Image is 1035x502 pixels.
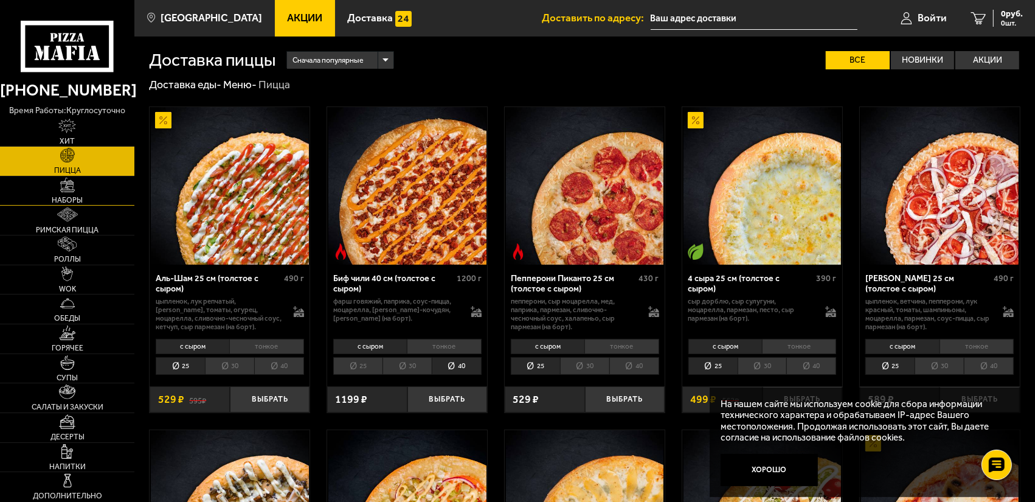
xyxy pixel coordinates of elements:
[684,107,842,265] img: 4 сыра 25 см (толстое с сыром)
[54,315,80,322] span: Обеды
[763,386,843,413] button: Выбрать
[333,273,454,294] div: Биф чили 40 см (толстое с сыром)
[891,51,955,69] label: Новинки
[333,243,349,260] img: Острое блюдо
[639,273,659,284] span: 430 г
[688,339,762,354] li: с сыром
[964,357,1014,375] li: 40
[918,13,947,23] span: Войти
[189,394,206,405] s: 595 ₽
[155,112,171,128] img: Акционный
[161,13,262,23] span: [GEOGRAPHIC_DATA]
[1001,19,1023,27] span: 0 шт.
[327,107,487,265] a: Острое блюдоБиф чили 40 см (толстое с сыром)
[585,386,665,413] button: Выбрать
[150,107,310,265] a: АкционныйАль-Шам 25 см (толстое с сыром)
[156,339,229,354] li: с сыром
[54,256,81,263] span: Роллы
[59,285,76,293] span: WOK
[511,297,637,332] p: пепперони, сыр Моцарелла, мед, паприка, пармезан, сливочно-чесночный соус, халапеньо, сыр пармеза...
[762,339,836,354] li: тонкое
[457,273,482,284] span: 1200 г
[506,107,664,265] img: Пепперони Пиканто 25 см (толстое с сыром)
[335,394,367,405] span: 1199 ₽
[994,273,1014,284] span: 490 г
[861,107,1019,265] img: Петровская 25 см (толстое с сыром)
[395,11,412,27] img: 15daf4d41897b9f0e9f617042186c801.svg
[786,357,836,375] li: 40
[826,51,890,69] label: Все
[1001,10,1023,18] span: 0 руб.
[287,13,322,23] span: Акции
[682,107,842,265] a: АкционныйВегетарианское блюдо4 сыра 25 см (толстое с сыром)
[333,339,407,354] li: с сыром
[542,13,651,23] span: Доставить по адресу:
[651,7,857,30] input: Ваш адрес доставки
[688,243,704,260] img: Вегетарианское блюдо
[940,386,1020,413] button: Выбрать
[33,492,102,500] span: Дополнительно
[229,339,303,354] li: тонкое
[407,339,481,354] li: тонкое
[156,297,282,332] p: цыпленок, лук репчатый, [PERSON_NAME], томаты, огурец, моцарелла, сливочно-чесночный соус, кетчуп...
[156,273,281,294] div: Аль-Шам 25 см (толстое с сыром)
[54,167,81,174] span: Пицца
[57,374,78,382] span: Супы
[328,107,486,265] img: Биф чили 40 см (толстое с сыром)
[284,273,304,284] span: 490 г
[688,297,815,323] p: сыр дорблю, сыр сулугуни, моцарелла, пармезан, песто, сыр пармезан (на борт).
[254,357,304,375] li: 40
[333,357,382,375] li: 25
[860,107,1020,265] a: Петровская 25 см (толстое с сыром)
[382,357,432,375] li: 30
[149,52,275,69] h1: Доставка пиццы
[721,454,818,486] button: Хорошо
[205,357,254,375] li: 30
[915,357,964,375] li: 30
[60,138,75,145] span: Хит
[584,339,659,354] li: тонкое
[690,394,716,405] span: 499 ₽
[688,112,704,128] img: Акционный
[32,403,103,411] span: Салаты и закуски
[738,357,787,375] li: 30
[510,243,527,260] img: Острое блюдо
[513,394,539,405] span: 529 ₽
[432,357,482,375] li: 40
[505,107,665,265] a: Острое блюдоПепперони Пиканто 25 см (толстое с сыром)
[407,386,488,413] button: Выбрать
[333,297,460,323] p: фарш говяжий, паприка, соус-пицца, моцарелла, [PERSON_NAME]-кочудян, [PERSON_NAME] (на борт).
[259,78,291,92] div: Пицца
[347,13,393,23] span: Доставка
[816,273,836,284] span: 390 г
[511,357,560,375] li: 25
[151,107,309,265] img: Аль-Шам 25 см (толстое с сыром)
[50,433,85,441] span: Десерты
[158,394,184,405] span: 529 ₽
[292,50,364,71] span: Сначала популярные
[688,273,814,294] div: 4 сыра 25 см (толстое с сыром)
[560,357,609,375] li: 30
[940,339,1014,354] li: тонкое
[49,463,86,470] span: Напитки
[865,297,992,332] p: цыпленок, ветчина, пепперони, лук красный, томаты, шампиньоны, моцарелла, пармезан, соус-пицца, с...
[223,78,257,91] a: Меню-
[721,399,1002,444] p: На нашем сайте мы используем cookie для сбора информации технического характера и обрабатываем IP...
[156,357,205,375] li: 25
[36,226,99,234] span: Римская пицца
[955,51,1019,69] label: Акции
[230,386,310,413] button: Выбрать
[609,357,659,375] li: 40
[511,339,584,354] li: с сыром
[688,357,738,375] li: 25
[865,273,991,294] div: [PERSON_NAME] 25 см (толстое с сыром)
[865,339,939,354] li: с сыром
[149,78,221,91] a: Доставка еды-
[865,357,915,375] li: 25
[511,273,636,294] div: Пепперони Пиканто 25 см (толстое с сыром)
[52,344,83,352] span: Горячее
[52,197,83,204] span: Наборы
